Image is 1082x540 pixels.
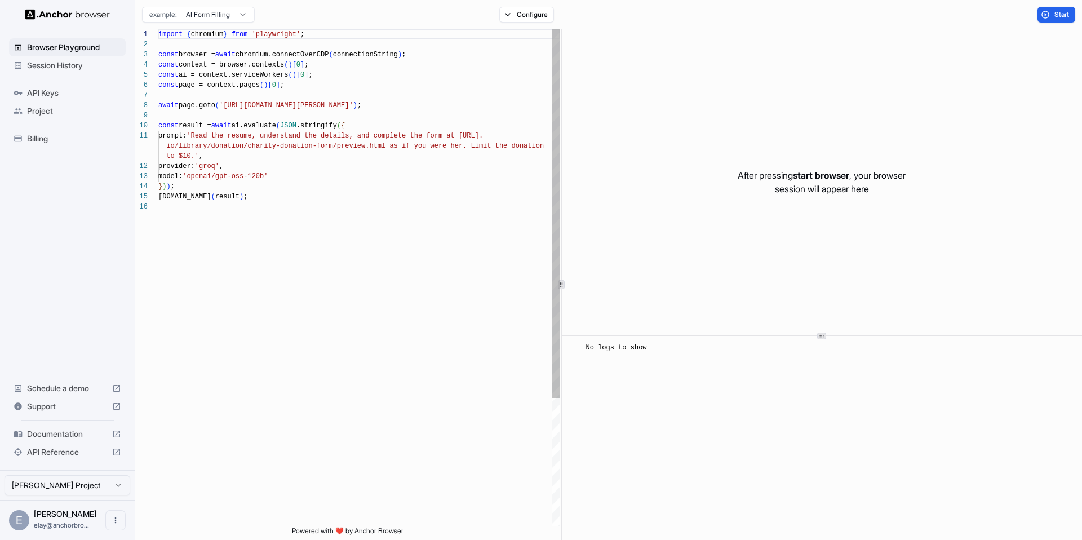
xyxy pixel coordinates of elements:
[337,122,341,130] span: (
[1037,7,1075,23] button: Start
[135,110,148,121] div: 9
[27,446,108,458] span: API Reference
[260,81,264,89] span: (
[272,81,276,89] span: 0
[211,122,232,130] span: await
[219,101,353,109] span: '[URL][DOMAIN_NAME][PERSON_NAME]'
[149,10,177,19] span: example:
[135,121,148,131] div: 10
[276,81,280,89] span: ]
[158,71,179,79] span: const
[288,61,292,69] span: )
[586,344,647,352] span: No logs to show
[284,61,288,69] span: (
[27,42,121,53] span: Browser Playground
[135,70,148,80] div: 5
[158,101,179,109] span: await
[166,183,170,191] span: )
[9,397,126,415] div: Support
[215,101,219,109] span: (
[240,193,243,201] span: )
[135,39,148,50] div: 2
[34,509,97,519] span: Elay Gelbart
[300,71,304,79] span: 0
[135,131,148,141] div: 11
[292,526,403,540] span: Powered with ❤️ by Anchor Browser
[34,521,89,529] span: elay@anchorbrowser.io
[288,71,292,79] span: (
[292,61,296,69] span: [
[187,132,389,140] span: 'Read the resume, understand the details, and comp
[158,122,179,130] span: const
[27,401,108,412] span: Support
[296,61,300,69] span: 0
[158,61,179,69] span: const
[215,193,240,201] span: result
[280,122,296,130] span: JSON
[280,81,284,89] span: ;
[389,132,483,140] span: lete the form at [URL].
[9,379,126,397] div: Schedule a demo
[232,122,276,130] span: ai.evaluate
[9,510,29,530] div: E
[304,71,308,79] span: ]
[25,9,110,20] img: Anchor Logo
[232,30,248,38] span: from
[211,193,215,201] span: (
[296,71,300,79] span: [
[158,172,183,180] span: model:
[357,101,361,109] span: ;
[166,142,369,150] span: io/library/donation/charity-donation-form/preview.
[292,71,296,79] span: )
[793,170,849,181] span: start browser
[252,30,300,38] span: 'playwright'
[9,56,126,74] div: Session History
[268,81,272,89] span: [
[1054,10,1070,19] span: Start
[402,51,406,59] span: ;
[105,510,126,530] button: Open menu
[264,81,268,89] span: )
[9,443,126,461] div: API Reference
[179,81,260,89] span: page = context.pages
[300,30,304,38] span: ;
[179,71,288,79] span: ai = context.serviceWorkers
[572,342,578,353] span: ​
[27,105,121,117] span: Project
[187,30,190,38] span: {
[158,193,211,201] span: [DOMAIN_NAME]
[199,152,203,160] span: ,
[300,61,304,69] span: ]
[276,122,280,130] span: (
[27,133,121,144] span: Billing
[499,7,554,23] button: Configure
[183,172,268,180] span: 'openai/gpt-oss-120b'
[369,142,544,150] span: html as if you were her. Limit the donation
[135,29,148,39] div: 1
[179,51,215,59] span: browser =
[398,51,402,59] span: )
[135,182,148,192] div: 14
[27,428,108,440] span: Documentation
[333,51,398,59] span: connectionString
[9,84,126,102] div: API Keys
[158,162,195,170] span: provider:
[27,87,121,99] span: API Keys
[179,61,284,69] span: context = browser.contexts
[166,152,199,160] span: to $10.'
[179,101,215,109] span: page.goto
[135,202,148,212] div: 16
[304,61,308,69] span: ;
[158,183,162,191] span: }
[215,51,236,59] span: await
[191,30,224,38] span: chromium
[135,171,148,182] div: 13
[158,30,183,38] span: import
[353,101,357,109] span: )
[135,90,148,100] div: 7
[236,51,329,59] span: chromium.connectOverCDP
[135,192,148,202] div: 15
[158,132,187,140] span: prompt:
[223,30,227,38] span: }
[158,51,179,59] span: const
